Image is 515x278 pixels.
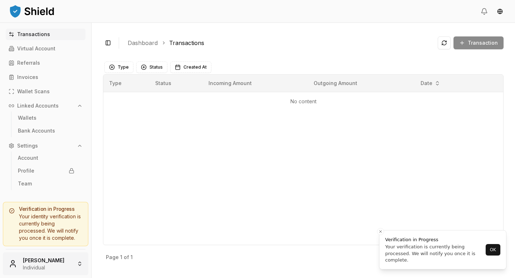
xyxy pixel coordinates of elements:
a: Account [15,152,77,164]
a: Transactions [6,29,85,40]
div: Your identity verification is currently being processed. We will notify you once it is complete. [9,213,82,242]
button: Settings [6,140,85,152]
a: Verification in ProgressYour identity verification is currently being processed. We will notify y... [3,202,88,246]
img: ShieldPay Logo [9,4,55,18]
a: Dashboard [128,39,158,47]
button: Close toast [377,228,384,235]
button: Created At [170,61,211,73]
a: Wallets [15,112,77,124]
button: OK [486,244,500,255]
button: Type [104,61,133,73]
p: Virtual Account [17,46,55,51]
p: Profile [18,168,34,173]
button: Status [136,61,167,73]
p: [PERSON_NAME] [23,257,71,264]
p: Invoices [17,75,38,80]
p: No content [109,98,497,105]
a: Virtual Account [6,43,85,54]
p: Individual [23,264,71,271]
a: Wallet Scans [6,86,85,97]
p: Wallet Scans [17,89,50,94]
button: [PERSON_NAME]Individual [3,252,88,275]
a: Bank Accounts [15,125,77,136]
div: Verification in Progress [385,236,484,243]
button: Date [418,78,443,89]
a: Team [15,178,77,189]
th: Type [103,75,149,92]
nav: breadcrumb [128,39,432,47]
p: Account [18,155,38,160]
button: Linked Accounts [6,100,85,111]
th: Incoming Amount [203,75,308,92]
p: 1 [120,255,122,260]
th: Outgoing Amount [308,75,414,92]
p: Settings [17,143,38,148]
a: Transactions [169,39,204,47]
p: Page [106,255,119,260]
p: Team [18,181,32,186]
a: Referrals [6,57,85,69]
p: Transactions [17,32,50,37]
div: Your verification is currently being processed. We will notify you once it is complete. [385,244,484,263]
p: 1 [131,255,133,260]
p: Referrals [17,60,40,65]
p: Wallets [18,115,36,120]
h5: Verification in Progress [9,207,82,212]
span: Created At [183,64,207,70]
p: Bank Accounts [18,128,55,133]
a: Invoices [6,71,85,83]
p: Linked Accounts [17,103,59,108]
th: Status [149,75,202,92]
a: Profile [15,165,77,177]
p: of [124,255,129,260]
